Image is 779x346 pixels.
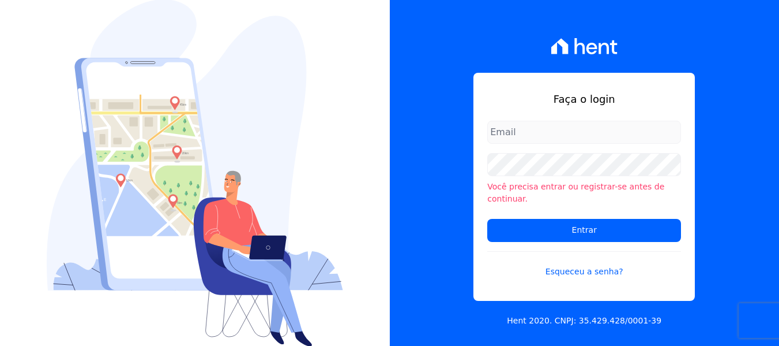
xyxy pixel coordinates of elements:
input: Email [487,121,681,144]
li: Você precisa entrar ou registrar-se antes de continuar. [487,181,681,205]
p: Hent 2020. CNPJ: 35.429.428/0001-39 [507,315,661,327]
h1: Faça o login [487,91,681,107]
input: Entrar [487,219,681,242]
a: Esqueceu a senha? [487,251,681,278]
